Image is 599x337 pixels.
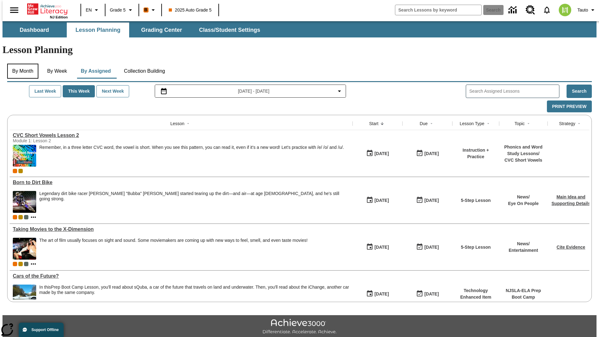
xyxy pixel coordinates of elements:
[169,7,212,13] span: 2025 Auto Grade 5
[50,15,68,19] span: NJ Edition
[336,87,343,95] svg: Collapse Date Range Filter
[63,85,95,97] button: This Week
[13,180,349,185] a: Born to Dirt Bike, Lessons
[39,238,308,260] span: The art of film usually focuses on sight and sound. Some moviemakers are coming up with new ways ...
[13,238,36,260] img: Panel in front of the seats sprays water mist to the happy audience at a 4DX-equipped theater.
[13,169,17,173] span: Current Class
[119,64,170,79] button: Collection Building
[13,262,17,266] div: Current Class
[424,243,439,251] div: [DATE]
[364,241,391,253] button: 08/20/25: First time the lesson was available
[170,120,184,127] div: Lesson
[39,285,349,295] testabrev: Prep Boot Camp Lesson, you'll read about sQuba, a car of the future that travels on land and unde...
[502,144,544,157] p: Phonics and Word Study Lessons /
[18,215,23,219] span: New 2025 class
[3,22,66,37] button: Dashboard
[552,194,590,206] a: Main Idea and Supporting Details
[39,191,349,202] div: Legendary dirt bike racer [PERSON_NAME] "Bubba" [PERSON_NAME] started tearing up the dirt—and air...
[83,4,103,16] button: Language: EN, Select a language
[27,3,68,15] a: Home
[428,120,435,127] button: Sort
[374,150,389,158] div: [DATE]
[567,85,592,98] button: Search
[13,273,349,279] a: Cars of the Future? , Lessons
[18,262,23,266] div: New 2025 class
[27,2,68,19] div: Home
[460,120,484,127] div: Lesson Type
[7,64,38,79] button: By Month
[13,133,349,138] a: CVC Short Vowels Lesson 2, Lessons
[502,287,544,300] p: NJSLA-ELA Prep Boot Camp
[13,285,36,306] img: High-tech automobile treading water.
[86,7,92,13] span: EN
[39,285,349,306] span: In this Prep Boot Camp Lesson, you'll read about sQuba, a car of the future that travels on land ...
[13,138,106,143] div: Module 1: Lesson 2
[522,2,539,18] a: Resource Center, Will open in new tab
[525,120,532,127] button: Sort
[39,238,308,243] p: The art of film usually focuses on sight and sound. Some moviemakers are coming up with new ways ...
[374,290,389,298] div: [DATE]
[424,290,439,298] div: [DATE]
[13,227,349,232] a: Taking Movies to the X-Dimension, Lessons
[13,215,17,219] div: Current Class
[502,157,544,164] p: CVC Short Vowels
[508,194,538,200] p: News /
[559,120,575,127] div: Strategy
[369,120,378,127] div: Start
[29,85,61,97] button: Last Week
[514,120,525,127] div: Topic
[364,288,391,300] button: 08/20/25: First time the lesson was available
[414,241,441,253] button: 08/24/25: Last day the lesson can be accessed
[539,2,555,18] a: Notifications
[184,120,192,127] button: Sort
[76,64,116,79] button: By Assigned
[575,4,599,16] button: Profile/Settings
[414,194,441,206] button: 08/20/25: Last day the lesson can be accessed
[158,87,343,95] button: Select the date range menu item
[262,319,337,335] img: Achieve3000 Differentiate Accelerate Achieve
[18,169,23,173] div: New 2025 class
[39,191,349,213] div: Legendary dirt bike racer James "Bubba" Stewart started tearing up the dirt—and air—at age 4, and...
[2,21,597,37] div: SubNavbar
[575,120,583,127] button: Sort
[424,150,439,158] div: [DATE]
[41,64,73,79] button: By Week
[39,285,349,295] div: In this
[485,120,492,127] button: Sort
[557,245,585,250] a: Cite Evidence
[2,44,597,56] h1: Lesson Planning
[424,197,439,204] div: [DATE]
[455,287,496,300] p: Technology Enhanced Item
[107,4,137,16] button: Grade: Grade 5, Select a grade
[144,6,148,14] span: B
[414,288,441,300] button: 08/01/26: Last day the lesson can be accessed
[461,197,491,204] p: 5-Step Lesson
[508,200,538,207] p: Eye On People
[238,88,270,95] span: [DATE] - [DATE]
[577,7,588,13] span: Tauto
[24,262,28,266] div: OL 2025 Auto Grade 6
[39,145,344,167] div: Remember, in a three letter CVC word, the vowel is short. When you see this pattern, you can read...
[5,1,23,19] button: Open side menu
[13,191,36,213] img: Motocross racer James Stewart flies through the air on his dirt bike.
[110,7,126,13] span: Grade 5
[39,145,344,150] p: Remember, in a three letter CVC word, the vowel is short. When you see this pattern, you can read...
[505,2,522,19] a: Data Center
[24,215,28,219] div: OL 2025 Auto Grade 6
[67,22,129,37] button: Lesson Planning
[374,243,389,251] div: [DATE]
[364,148,391,159] button: 08/21/25: First time the lesson was available
[13,133,349,138] div: CVC Short Vowels Lesson 2
[30,213,37,221] button: Show more classes
[555,2,575,18] button: Select a new avatar
[509,247,538,254] p: Entertainment
[96,85,129,97] button: Next Week
[547,100,592,113] button: Print Preview
[559,4,571,16] img: avatar image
